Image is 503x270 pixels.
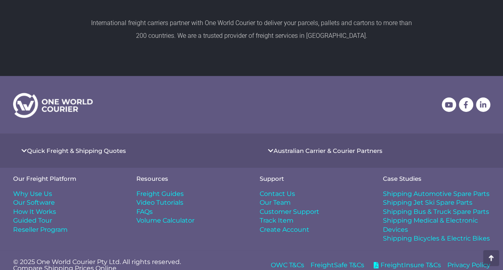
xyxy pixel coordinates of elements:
a: Create Account [260,225,367,234]
a: Shipping Automotive Spare Parts [383,190,490,198]
span: Shipping Jet Ski Spare Parts [383,198,472,207]
a: Track Item [260,216,367,225]
span: Contact Us [260,190,295,198]
span: Volume Calculator [136,216,194,225]
a: Privacy Policy [447,261,490,270]
a: Video Tutorials [136,198,244,207]
span: Why Use Us [13,190,52,198]
a: Why Use Us [13,190,120,198]
h4: Resources [136,176,244,182]
a: Shipping Medical & Electronic Devices [383,216,490,234]
p: International freight carriers partner with One World Courier to deliver your parcels, pallets an... [89,17,414,42]
a: FreightSafe T&Cs [311,261,364,270]
span: Freight Guides [136,190,184,198]
a: Freight Guides [136,190,244,198]
a: OWC T&Cs [271,261,304,270]
span: FreightInsure T&Cs [379,261,441,270]
span: Reseller Program [13,225,68,234]
a: Shipping Bicycles & Electric Bikes [383,234,490,243]
span: How It Works [13,207,56,216]
h4: Support [260,176,367,182]
a: Quick Freight & Shipping Quotes [27,148,126,154]
a: Shipping Bus & Truck Spare Parts [383,207,490,216]
a: FreightInsure T&Cs [371,261,441,270]
a: Customer Support [260,207,367,216]
span: Create Account [260,225,309,234]
span: Shipping Bus & Truck Spare Parts [383,207,489,216]
a: Australian Carrier & Courier Partners [274,148,383,154]
a: Shipping Jet Ski Spare Parts [383,198,490,207]
a: Contact Us [260,190,367,198]
span: Customer Support [260,207,319,216]
a: Guided Tour [13,216,120,225]
span: Our Team [260,198,291,207]
a: How It Works [13,207,120,216]
h4: Our Freight Platform [13,176,120,182]
a: FAQs [136,207,244,216]
a: Our Software [13,198,120,207]
span: Our Software [13,198,55,207]
a: Volume Calculator [136,216,244,225]
a: Our Team [260,198,367,207]
a: Reseller Program [13,225,120,234]
span: Track Item [260,216,293,225]
h4: Case Studies [383,176,490,182]
span: FAQs [136,207,153,216]
span: Video Tutorials [136,198,183,207]
span: Guided Tour [13,216,52,225]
